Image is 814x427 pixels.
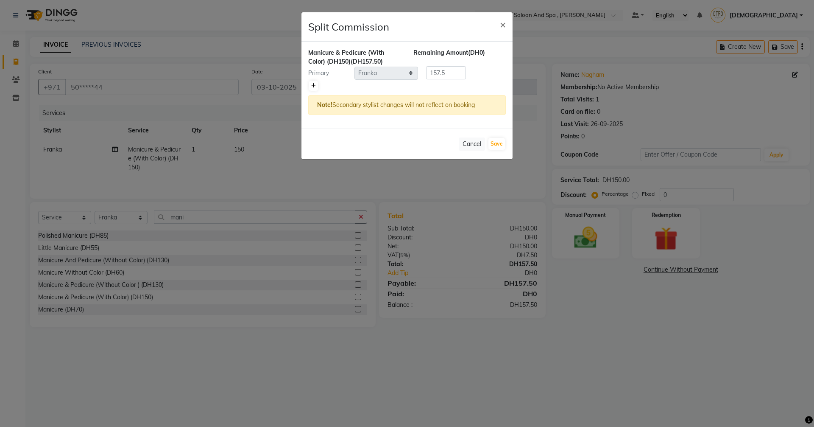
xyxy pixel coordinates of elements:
span: (DH157.50) [351,58,383,65]
strong: Note! [317,101,332,109]
div: Secondary stylist changes will not reflect on booking [308,95,506,115]
span: × [500,18,506,31]
button: Cancel [459,138,485,151]
span: (DH0) [468,49,485,56]
button: Save [488,138,505,150]
button: Close [493,12,513,36]
h4: Split Commission [308,19,389,34]
span: Manicure & Pedicure (With Color) (DH150) [308,49,384,65]
span: Remaining Amount [413,49,468,56]
div: Primary [302,69,354,78]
